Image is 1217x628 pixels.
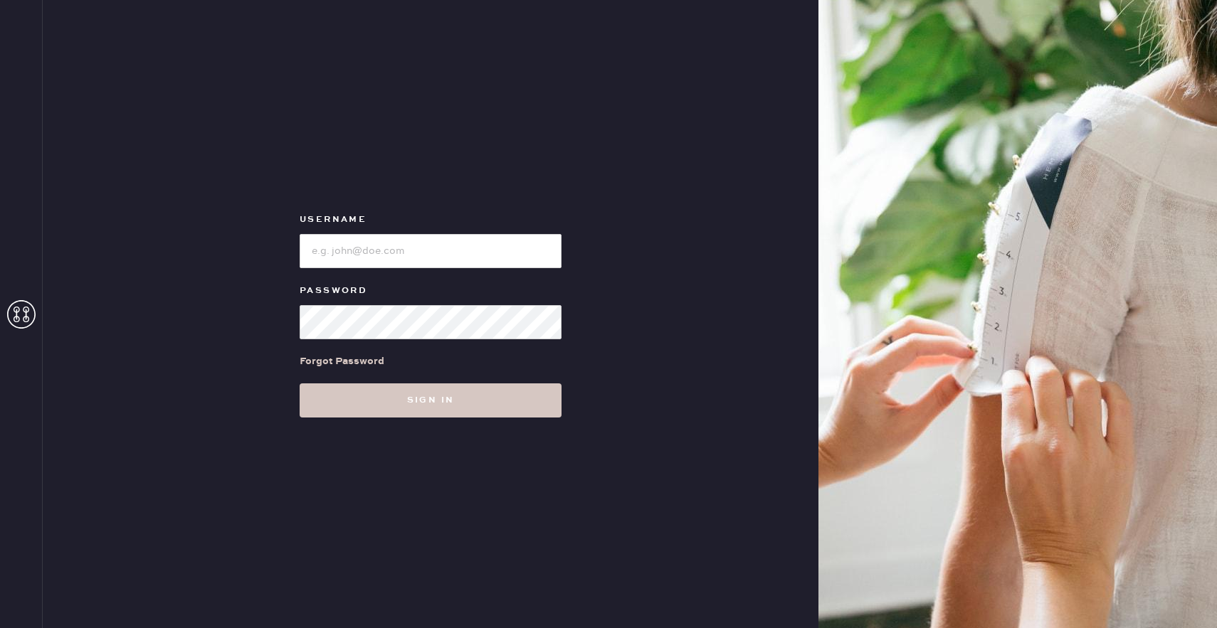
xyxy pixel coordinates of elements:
[300,234,562,268] input: e.g. john@doe.com
[300,282,562,299] label: Password
[300,383,562,417] button: Sign in
[300,353,384,369] div: Forgot Password
[300,211,562,228] label: Username
[300,339,384,383] a: Forgot Password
